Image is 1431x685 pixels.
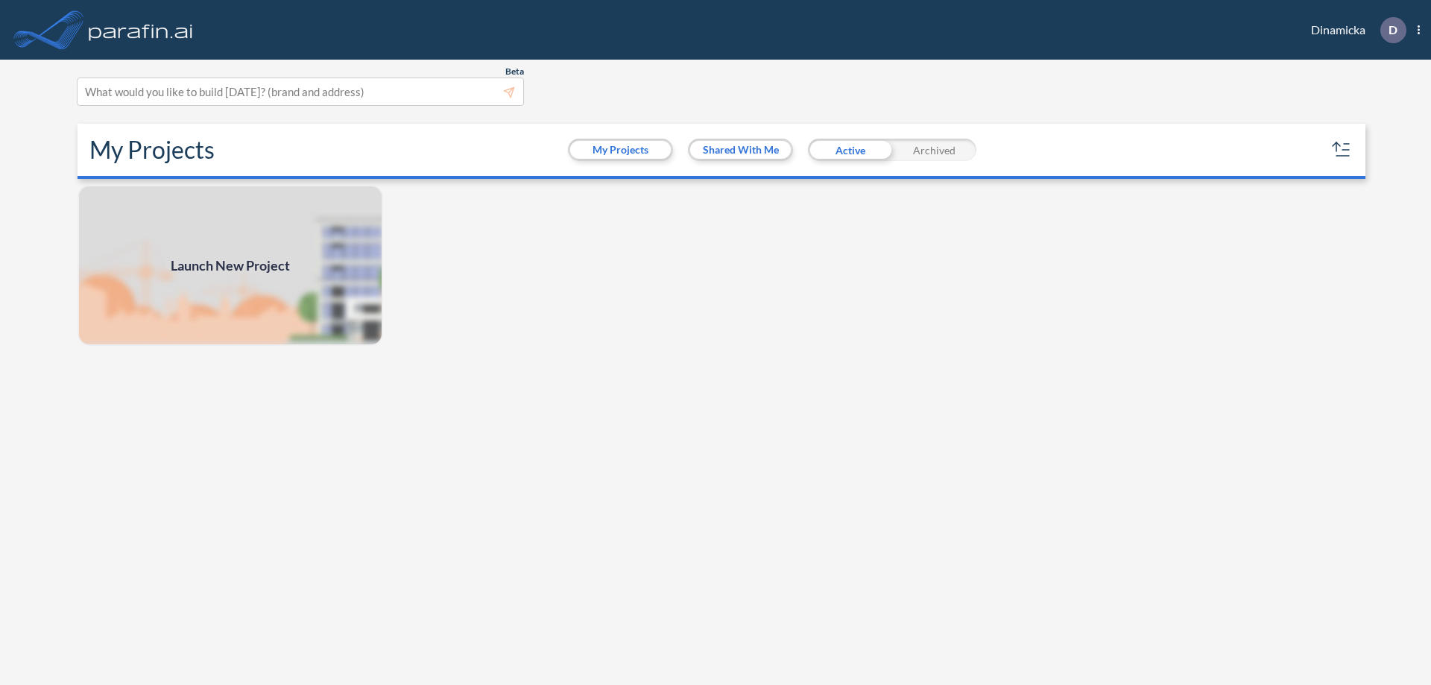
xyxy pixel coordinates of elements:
[808,139,892,161] div: Active
[78,185,383,346] a: Launch New Project
[690,141,791,159] button: Shared With Me
[86,15,196,45] img: logo
[892,139,976,161] div: Archived
[1289,17,1420,43] div: Dinamicka
[1330,138,1353,162] button: sort
[505,66,524,78] span: Beta
[570,141,671,159] button: My Projects
[78,185,383,346] img: add
[171,256,290,276] span: Launch New Project
[1389,23,1397,37] p: D
[89,136,215,164] h2: My Projects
